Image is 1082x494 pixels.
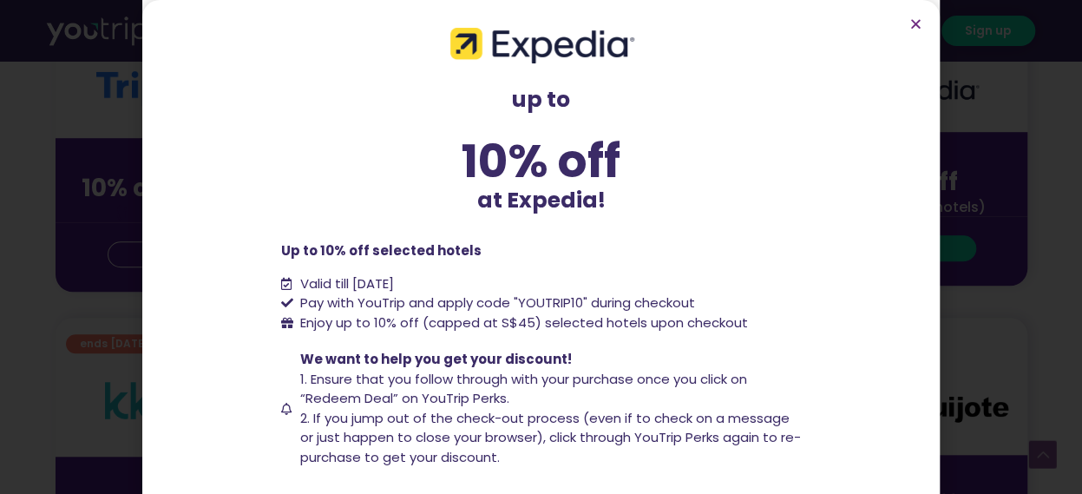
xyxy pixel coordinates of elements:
span: Pay with YouTrip and apply code "YOUTRIP10" during checkout [296,293,695,313]
div: 10% off [281,138,802,184]
p: Up to 10% off selected hotels [281,241,802,261]
p: at Expedia! [281,184,802,217]
p: up to [281,83,802,116]
span: 2. If you jump out of the check-out process (even if to check on a message or just happen to clos... [300,409,801,466]
span: 1. Ensure that you follow through with your purchase once you click on “Redeem Deal” on YouTrip P... [300,370,747,408]
span: Enjoy up to 10% off (capped at S$45) selected hotels upon checkout [296,313,748,333]
a: Close [909,17,922,30]
span: We want to help you get your discount! [300,350,572,368]
span: Valid till [DATE] [300,274,394,293]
